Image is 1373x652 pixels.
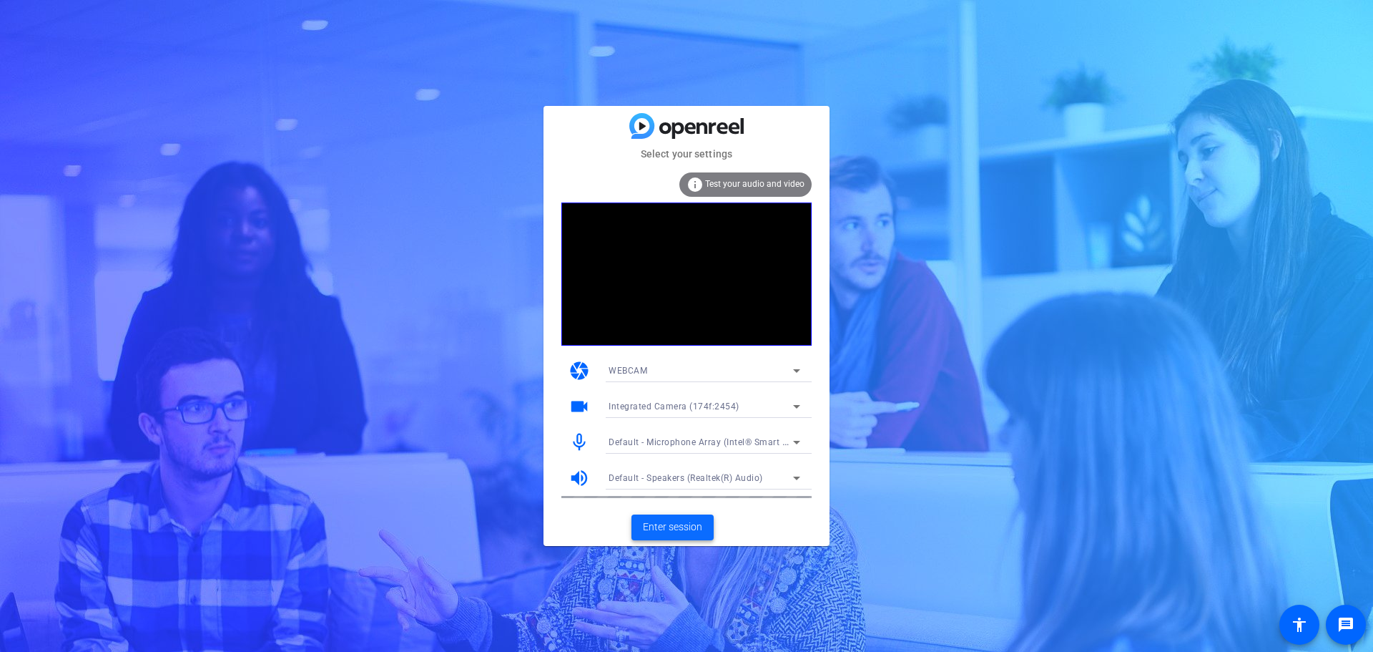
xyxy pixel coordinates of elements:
mat-card-subtitle: Select your settings [543,146,830,162]
mat-icon: videocam [569,396,590,417]
mat-icon: volume_up [569,467,590,489]
mat-icon: camera [569,360,590,381]
button: Enter session [631,515,714,540]
mat-icon: mic_none [569,432,590,453]
span: Default - Microphone Array (Intel® Smart Sound Technology for Digital Microphones) [609,436,963,447]
mat-icon: message [1337,616,1354,633]
span: Integrated Camera (174f:2454) [609,402,739,412]
mat-icon: info [686,176,704,193]
span: WEBCAM [609,366,647,376]
img: blue-gradient.svg [629,113,744,138]
span: Enter session [643,520,702,535]
span: Test your audio and video [705,179,804,189]
mat-icon: accessibility [1291,616,1308,633]
span: Default - Speakers (Realtek(R) Audio) [609,473,763,483]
